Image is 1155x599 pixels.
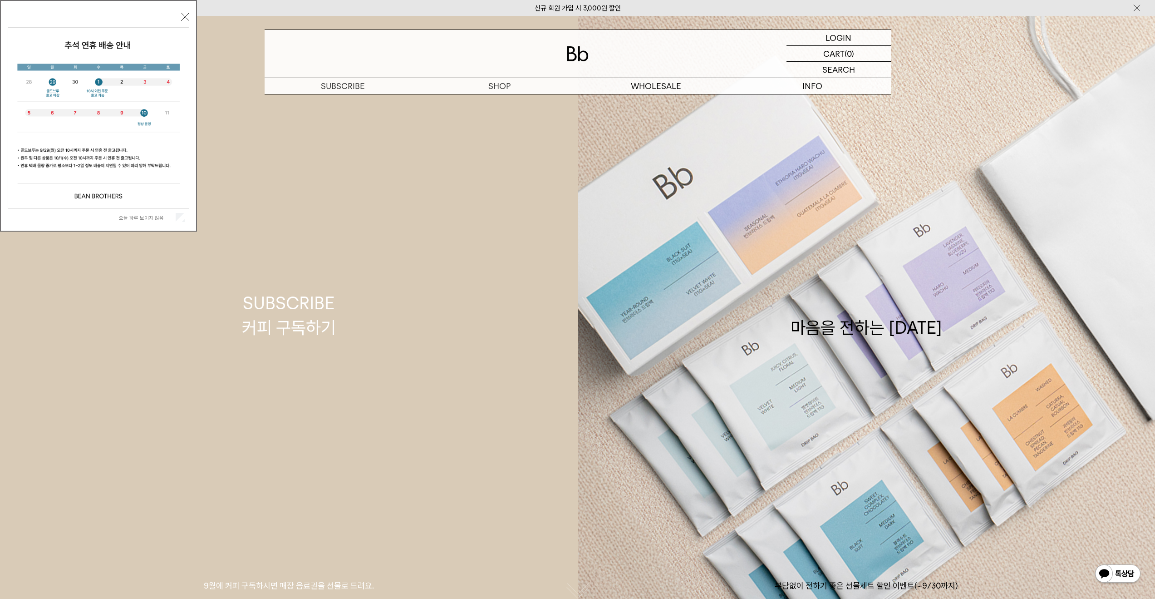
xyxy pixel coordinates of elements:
a: SUBSCRIBE [265,78,421,94]
p: (0) [845,46,854,61]
p: LOGIN [826,30,851,45]
a: SHOP [421,78,578,94]
p: SEARCH [822,62,855,78]
a: LOGIN [786,30,891,46]
a: CART (0) [786,46,891,62]
img: 로고 [567,46,589,61]
img: 5e4d662c6b1424087153c0055ceb1a13_140731.jpg [8,28,189,208]
p: CART [823,46,845,61]
div: 마음을 전하는 [DATE] [791,291,942,339]
button: 닫기 [181,13,189,21]
p: INFO [734,78,891,94]
a: 신규 회원 가입 시 3,000원 할인 [535,4,621,12]
img: 카카오톡 채널 1:1 채팅 버튼 [1094,564,1141,585]
div: SUBSCRIBE 커피 구독하기 [242,291,336,339]
p: WHOLESALE [578,78,734,94]
label: 오늘 하루 보이지 않음 [119,215,174,221]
